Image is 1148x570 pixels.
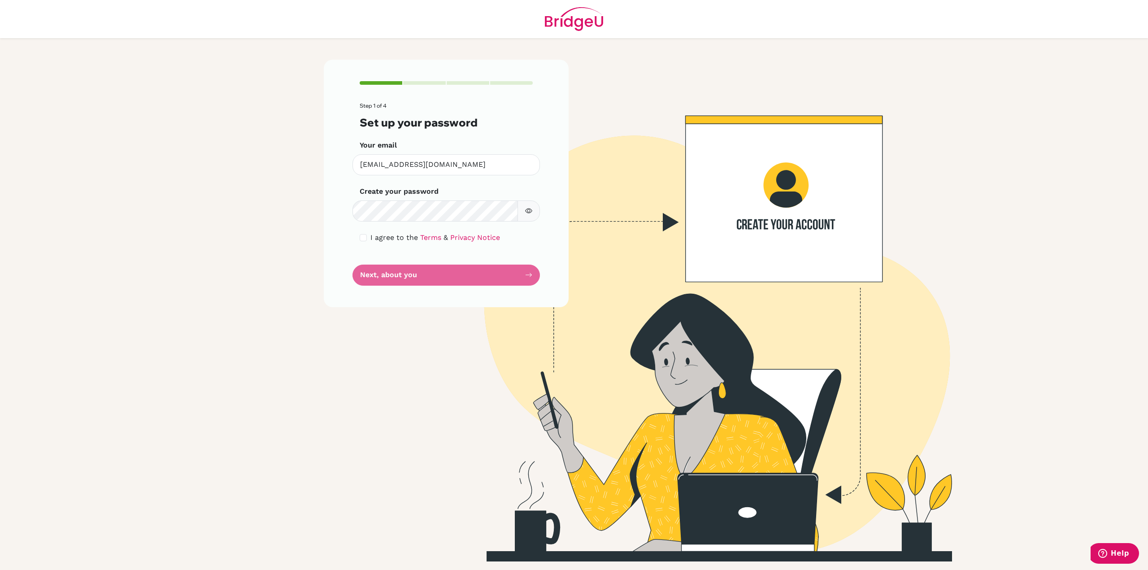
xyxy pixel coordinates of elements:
label: Your email [360,140,397,151]
img: Create your account [446,60,957,563]
a: Terms [420,233,441,242]
span: & [444,233,448,242]
iframe: Opens a widget where you can find more information [1091,543,1139,566]
a: Privacy Notice [450,233,500,242]
span: I agree to the [370,233,418,242]
span: Step 1 of 4 [360,102,387,109]
label: Create your password [360,186,439,197]
input: Insert your email* [352,154,540,175]
h3: Set up your password [360,116,533,129]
